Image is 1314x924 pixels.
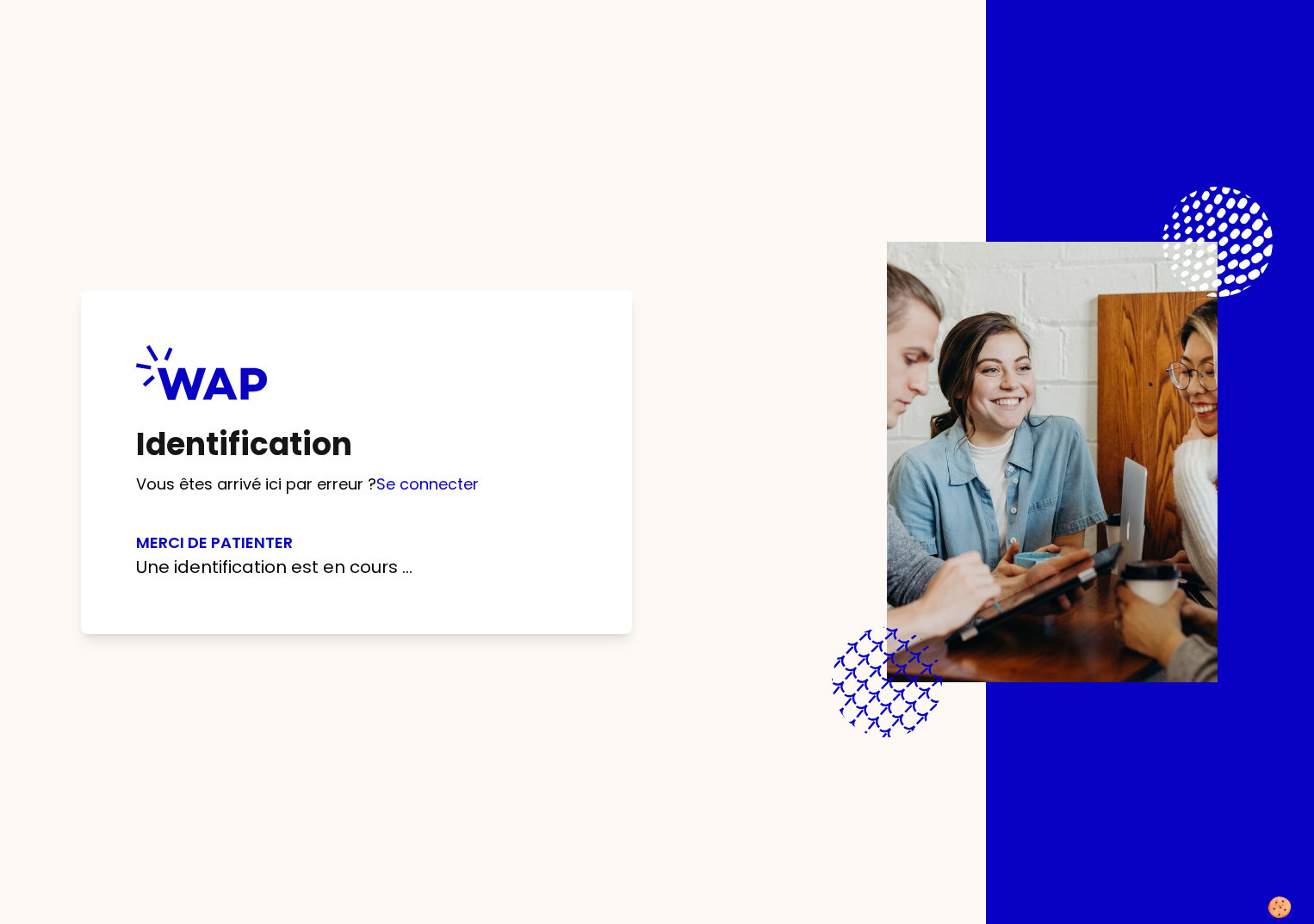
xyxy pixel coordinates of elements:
[136,555,577,579] p: Une identification est en cours ...
[376,473,479,495] a: Se connecter
[136,472,577,496] p: Vous êtes arrivé ici par erreur ?
[887,242,1218,682] img: Description
[136,428,577,462] h1: Identification
[136,531,577,555] h3: Merci de patienter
